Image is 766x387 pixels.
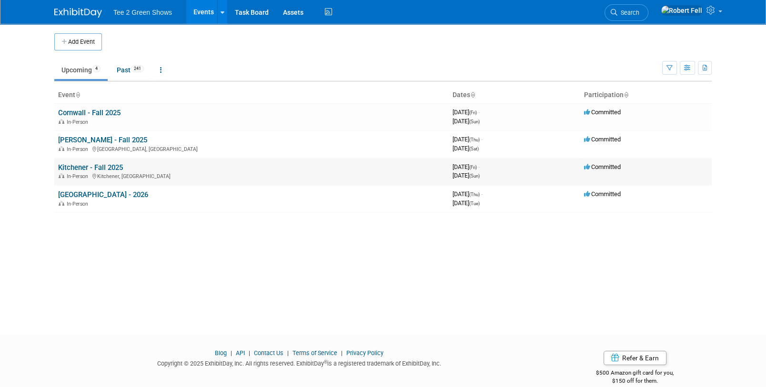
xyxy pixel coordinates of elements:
[453,136,483,143] span: [DATE]
[453,109,480,116] span: [DATE]
[469,192,480,197] span: (Thu)
[67,146,91,152] span: In-Person
[558,377,712,385] div: $150 off for them.
[236,349,245,357] a: API
[624,91,628,99] a: Sort by Participation Type
[469,137,480,142] span: (Thu)
[584,163,621,170] span: Committed
[246,349,252,357] span: |
[67,201,91,207] span: In-Person
[113,9,172,16] span: Tee 2 Green Shows
[481,190,483,198] span: -
[469,119,480,124] span: (Sun)
[292,349,337,357] a: Terms of Service
[584,136,621,143] span: Committed
[58,109,121,117] a: Cornwall - Fall 2025
[59,146,64,151] img: In-Person Event
[580,87,712,103] th: Participation
[584,109,621,116] span: Committed
[54,8,102,18] img: ExhibitDay
[453,145,479,152] span: [DATE]
[254,349,283,357] a: Contact Us
[453,199,480,207] span: [DATE]
[453,118,480,125] span: [DATE]
[661,5,703,16] img: Robert Fell
[67,173,91,179] span: In-Person
[605,4,648,21] a: Search
[228,349,234,357] span: |
[469,173,480,179] span: (Sun)
[449,87,580,103] th: Dates
[59,173,64,178] img: In-Person Event
[478,109,480,116] span: -
[453,172,480,179] span: [DATE]
[469,165,477,170] span: (Fri)
[59,119,64,124] img: In-Person Event
[453,190,483,198] span: [DATE]
[469,110,477,115] span: (Fri)
[54,357,544,368] div: Copyright © 2025 ExhibitDay, Inc. All rights reserved. ExhibitDay is a registered trademark of Ex...
[92,65,101,72] span: 4
[469,146,479,151] span: (Sat)
[110,61,151,79] a: Past241
[584,190,621,198] span: Committed
[604,351,666,365] a: Refer & Earn
[453,163,480,170] span: [DATE]
[58,163,123,172] a: Kitchener - Fall 2025
[470,91,475,99] a: Sort by Start Date
[75,91,80,99] a: Sort by Event Name
[58,190,148,199] a: [GEOGRAPHIC_DATA] - 2026
[58,136,147,144] a: [PERSON_NAME] - Fall 2025
[58,145,445,152] div: [GEOGRAPHIC_DATA], [GEOGRAPHIC_DATA]
[469,201,480,206] span: (Tue)
[67,119,91,125] span: In-Person
[131,65,144,72] span: 241
[215,349,227,357] a: Blog
[54,33,102,50] button: Add Event
[558,363,712,385] div: $500 Amazon gift card for you,
[339,349,345,357] span: |
[285,349,291,357] span: |
[346,349,383,357] a: Privacy Policy
[478,163,480,170] span: -
[59,201,64,206] img: In-Person Event
[617,9,639,16] span: Search
[324,359,327,365] sup: ®
[58,172,445,179] div: Kitchener, [GEOGRAPHIC_DATA]
[481,136,483,143] span: -
[54,87,449,103] th: Event
[54,61,108,79] a: Upcoming4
